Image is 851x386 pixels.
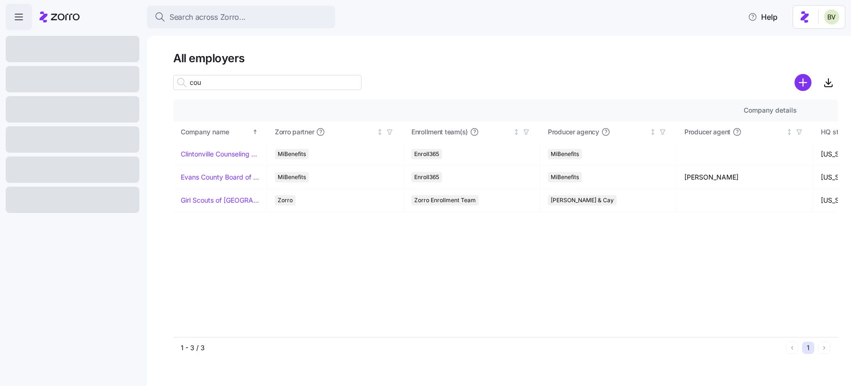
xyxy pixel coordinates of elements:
[278,195,293,205] span: Zorro
[748,11,778,23] span: Help
[181,127,250,137] div: Company name
[411,127,468,137] span: Enrollment team(s)
[551,149,579,159] span: MiBenefits
[267,121,404,143] th: Zorro partnerNot sorted
[684,127,731,137] span: Producer agent
[414,172,439,182] span: Enroll365
[414,195,476,205] span: Zorro Enrollment Team
[173,51,838,66] h1: All employers
[740,8,785,26] button: Help
[548,127,599,137] span: Producer agency
[786,129,793,135] div: Not sorted
[650,129,656,135] div: Not sorted
[677,166,813,189] td: [PERSON_NAME]
[181,343,782,353] div: 1 - 3 / 3
[404,121,540,143] th: Enrollment team(s)Not sorted
[181,172,259,182] a: Evans County Board of Commissioners
[173,75,361,90] input: Search employer
[181,149,259,159] a: Clintonville Counseling and Wellness
[513,129,520,135] div: Not sorted
[786,342,798,354] button: Previous page
[278,172,306,182] span: MiBenefits
[147,6,335,28] button: Search across Zorro...
[551,195,614,205] span: [PERSON_NAME] & Cay
[818,342,830,354] button: Next page
[252,129,258,135] div: Sorted ascending
[414,149,439,159] span: Enroll365
[540,121,677,143] th: Producer agencyNot sorted
[181,196,259,205] a: Girl Scouts of [GEOGRAPHIC_DATA][US_STATE]
[169,11,246,23] span: Search across Zorro...
[795,74,811,91] svg: add icon
[173,121,267,143] th: Company nameSorted ascending
[677,121,813,143] th: Producer agentNot sorted
[824,9,839,25] img: 676487ef2089eb4995defdc85707b4f5
[551,172,579,182] span: MiBenefits
[275,127,314,137] span: Zorro partner
[377,129,383,135] div: Not sorted
[278,149,306,159] span: MiBenefits
[802,342,814,354] button: 1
